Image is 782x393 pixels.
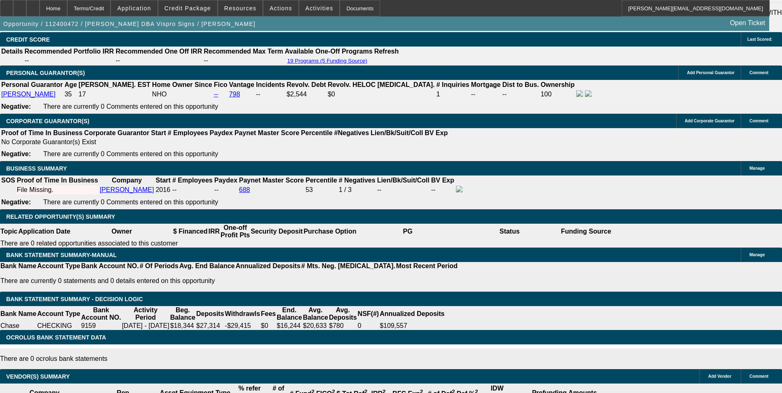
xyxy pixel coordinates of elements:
[285,57,370,64] button: 19 Programs (5 Funding Source)
[229,91,240,98] a: 798
[24,47,114,56] th: Recommended Portfolio IRR
[357,322,380,330] td: 0
[471,90,501,99] td: --
[172,177,213,184] b: # Employees
[203,47,284,56] th: Recommended Max Term
[210,129,233,136] b: Paydex
[239,177,304,184] b: Paynet Master Score
[303,224,357,239] th: Purchase Option
[301,262,396,270] th: # Mts. Neg. [MEDICAL_DATA].
[747,37,773,42] span: Last Scored:
[250,224,303,239] th: Security Deposit
[286,81,326,88] b: Revolv. Debt
[64,90,77,99] td: 35
[431,177,454,184] b: BV Exp
[172,186,177,193] span: --
[1,150,31,157] b: Negative:
[1,176,16,185] th: SOS
[6,70,85,76] span: PERSONAL GUARANTOR(S)
[585,90,592,97] img: linkedin-icon.png
[357,306,380,322] th: NSF(#)
[263,0,298,16] button: Actions
[196,322,225,330] td: $27,314
[749,119,768,123] span: Comment
[43,199,218,206] span: There are currently 0 Comments entered on this opportunity
[224,5,256,12] span: Resources
[37,322,81,330] td: CHECKING
[303,306,329,322] th: Avg. Balance
[117,5,151,12] span: Application
[436,90,470,99] td: 1
[687,70,735,75] span: Add Personal Guarantor
[6,252,117,258] span: BANK STATEMENT SUMMARY-MANUAL
[276,322,302,330] td: $16,244
[328,81,435,88] b: Revolv. HELOC [MEDICAL_DATA].
[112,177,142,184] b: Company
[471,81,501,88] b: Mortgage
[540,90,575,99] td: 100
[218,0,263,16] button: Resources
[43,150,218,157] span: There are currently 0 Comments entered on this opportunity
[229,81,254,88] b: Vantage
[339,177,376,184] b: # Negatives
[155,177,170,184] b: Start
[81,262,139,270] th: Bank Account NO.
[749,166,765,171] span: Manage
[168,129,208,136] b: # Employees
[327,90,435,99] td: $0
[81,322,122,330] td: 9159
[256,81,285,88] b: Incidents
[377,185,430,194] td: --
[436,81,469,88] b: # Inquiries
[17,186,98,194] div: File Missing.
[81,306,122,322] th: Bank Account NO.
[396,262,458,270] th: Most Recent Period
[122,306,170,322] th: Activity Period
[6,118,89,124] span: CORPORATE GUARANTOR(S)
[18,224,70,239] th: Application Date
[155,185,171,194] td: 2016
[225,306,261,322] th: Withdrawls
[64,81,77,88] b: Age
[1,129,83,137] th: Proof of Time In Business
[37,306,81,322] th: Account Type
[379,306,445,322] th: Annualized Deposits
[158,0,217,16] button: Credit Package
[305,5,333,12] span: Activities
[459,224,561,239] th: Status
[179,262,235,270] th: Avg. End Balance
[214,81,228,88] b: Fico
[6,165,67,172] span: BUSINESS SUMMARY
[270,5,292,12] span: Actions
[152,81,212,88] b: Home Owner Since
[1,91,56,98] a: [PERSON_NAME]
[115,56,202,65] td: --
[214,177,237,184] b: Paydex
[79,81,150,88] b: [PERSON_NAME]. EST
[305,186,337,194] div: 53
[6,36,50,43] span: CREDIT SCORE
[1,103,31,110] b: Negative:
[43,103,218,110] span: There are currently 0 Comments entered on this opportunity
[6,296,143,302] span: Bank Statement Summary - Decision Logic
[685,119,735,123] span: Add Corporate Guarantor
[299,0,340,16] button: Activities
[225,322,261,330] td: -$29,415
[371,129,423,136] b: Lien/Bk/Suit/Coll
[235,129,299,136] b: Paynet Master Score
[749,374,768,379] span: Comment
[1,47,23,56] th: Details
[170,306,196,322] th: Beg. Balance
[502,90,540,99] td: --
[78,90,151,99] td: 17
[749,70,768,75] span: Comment
[196,306,225,322] th: Deposits
[339,186,376,194] div: 1 / 3
[540,81,575,88] b: Ownership
[286,90,326,99] td: $2,544
[276,306,302,322] th: End. Balance
[111,0,157,16] button: Application
[1,81,63,88] b: Personal Guarantor
[3,21,256,27] span: Opportunity / 112400472 / [PERSON_NAME] DBA Vispro Signs / [PERSON_NAME]
[37,262,81,270] th: Account Type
